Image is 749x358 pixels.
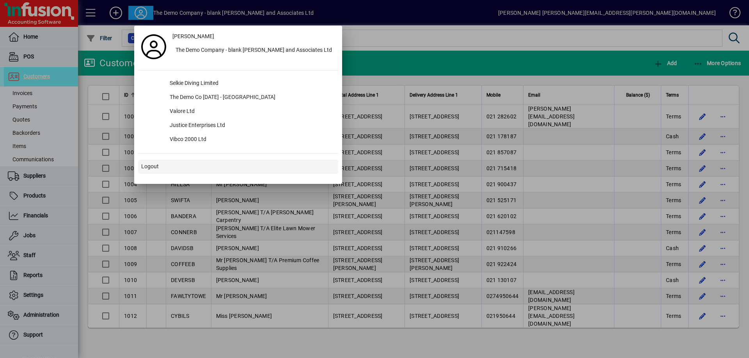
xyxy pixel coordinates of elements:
div: Justice Enterprises Ltd [163,119,338,133]
div: The Demo Co [DATE] - [GEOGRAPHIC_DATA] [163,91,338,105]
button: Vibco 2000 Ltd [138,133,338,147]
button: Valore Ltd [138,105,338,119]
a: Profile [138,40,169,54]
div: Selkie Diving Limited [163,77,338,91]
button: Selkie Diving Limited [138,77,338,91]
span: [PERSON_NAME] [172,32,214,41]
button: The Demo Company - blank [PERSON_NAME] and Associates Ltd [169,44,338,58]
button: Justice Enterprises Ltd [138,119,338,133]
span: Logout [141,162,159,171]
button: Logout [138,160,338,174]
a: [PERSON_NAME] [169,30,338,44]
div: Vibco 2000 Ltd [163,133,338,147]
button: The Demo Co [DATE] - [GEOGRAPHIC_DATA] [138,91,338,105]
div: Valore Ltd [163,105,338,119]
